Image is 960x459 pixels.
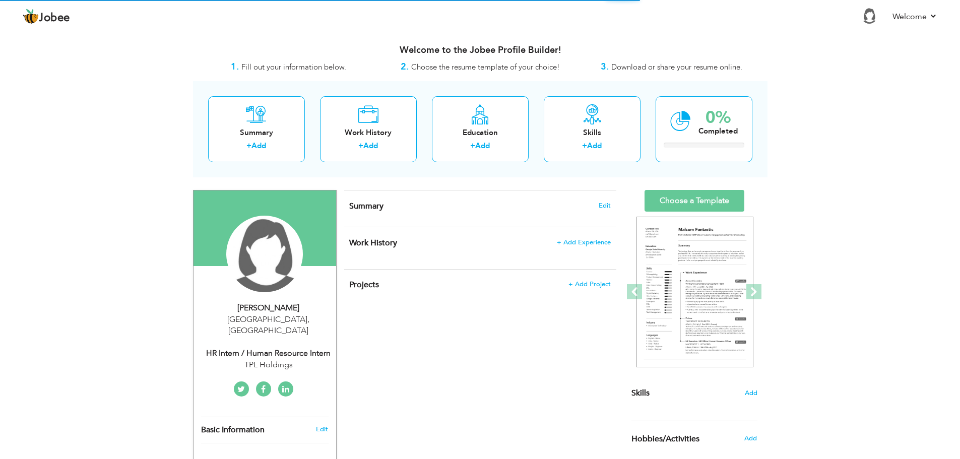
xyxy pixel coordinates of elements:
a: Jobee [23,9,70,25]
a: Add [587,141,602,151]
a: Choose a Template [645,190,744,212]
span: Summary [349,201,383,212]
div: Education [440,127,521,138]
div: Work History [328,127,409,138]
div: Summary [216,127,297,138]
div: HR Intern / Human Resource Intern [201,348,336,359]
div: TPL Holdings [201,359,336,371]
a: Add [363,141,378,151]
span: Choose the resume template of your choice! [411,62,560,72]
span: + Add Project [568,281,611,288]
h4: This helps to highlight the project, tools and skills you have worked on. [349,280,610,290]
strong: 3. [601,60,609,73]
label: + [582,141,587,151]
span: Skills [631,387,650,399]
strong: 2. [401,60,409,73]
span: + Add Experience [557,239,611,246]
strong: 1. [231,60,239,73]
span: Basic Information [201,426,265,435]
a: Welcome [892,11,937,23]
img: jobee.io [23,9,39,25]
span: Hobbies/Activities [631,435,699,444]
a: Edit [316,425,328,434]
span: Jobee [39,13,70,24]
label: + [470,141,475,151]
span: Add [744,434,757,443]
label: + [358,141,363,151]
a: Add [475,141,490,151]
span: Work History [349,237,397,248]
h4: This helps to show the companies you have worked for. [349,238,610,248]
a: Add [251,141,266,151]
span: , [307,314,309,325]
label: + [246,141,251,151]
div: Completed [698,126,738,137]
div: 0% [698,109,738,126]
span: Edit [599,202,611,209]
span: Add [745,388,757,398]
div: [GEOGRAPHIC_DATA] [GEOGRAPHIC_DATA] [201,314,336,337]
img: Profile Img [861,8,877,24]
div: [PERSON_NAME] [201,302,336,314]
h3: Welcome to the Jobee Profile Builder! [193,45,767,55]
div: Skills [552,127,632,138]
div: Share some of your professional and personal interests. [624,421,765,456]
h4: Adding a summary is a quick and easy way to highlight your experience and interests. [349,201,610,211]
span: Download or share your resume online. [611,62,742,72]
img: Muqaddas Javaid [226,216,303,292]
span: Fill out your information below. [241,62,346,72]
span: Projects [349,279,379,290]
